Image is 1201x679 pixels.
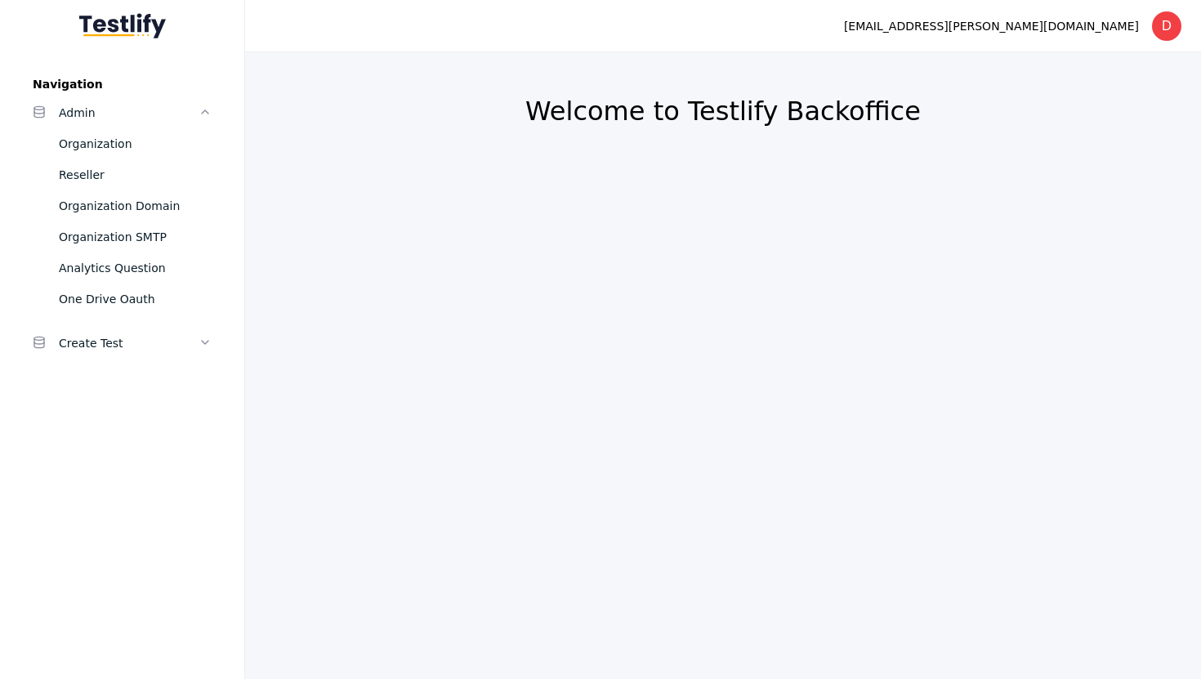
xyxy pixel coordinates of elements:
div: Organization SMTP [59,227,212,247]
div: Organization Domain [59,196,212,216]
div: Analytics Question [59,258,212,278]
div: D [1152,11,1181,41]
h2: Welcome to Testlify Backoffice [284,95,1162,127]
a: Analytics Question [20,252,225,284]
a: Organization Domain [20,190,225,221]
a: One Drive Oauth [20,284,225,315]
a: Reseller [20,159,225,190]
div: [EMAIL_ADDRESS][PERSON_NAME][DOMAIN_NAME] [844,16,1139,36]
div: Admin [59,103,199,123]
div: Organization [59,134,212,154]
label: Navigation [20,78,225,91]
img: Testlify - Backoffice [79,13,166,38]
div: Create Test [59,333,199,353]
div: Reseller [59,165,212,185]
a: Organization [20,128,225,159]
a: Organization SMTP [20,221,225,252]
div: One Drive Oauth [59,289,212,309]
